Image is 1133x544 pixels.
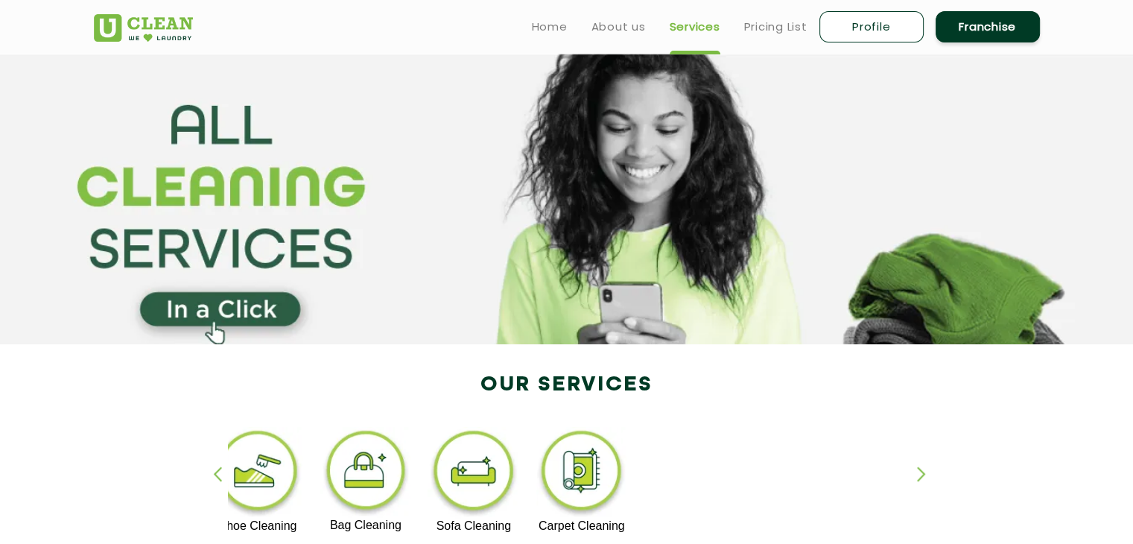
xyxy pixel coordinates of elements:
[532,18,568,36] a: Home
[428,519,519,533] p: Sofa Cleaning
[536,427,627,519] img: carpet_cleaning_11zon.webp
[670,18,720,36] a: Services
[212,427,304,519] img: shoe_cleaning_11zon.webp
[591,18,646,36] a: About us
[320,519,412,532] p: Bag Cleaning
[744,18,807,36] a: Pricing List
[94,14,193,42] img: UClean Laundry and Dry Cleaning
[320,427,412,519] img: bag_cleaning_11zon.webp
[428,427,519,519] img: sofa_cleaning_11zon.webp
[936,11,1040,42] a: Franchise
[536,519,627,533] p: Carpet Cleaning
[212,519,304,533] p: Shoe Cleaning
[819,11,924,42] a: Profile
